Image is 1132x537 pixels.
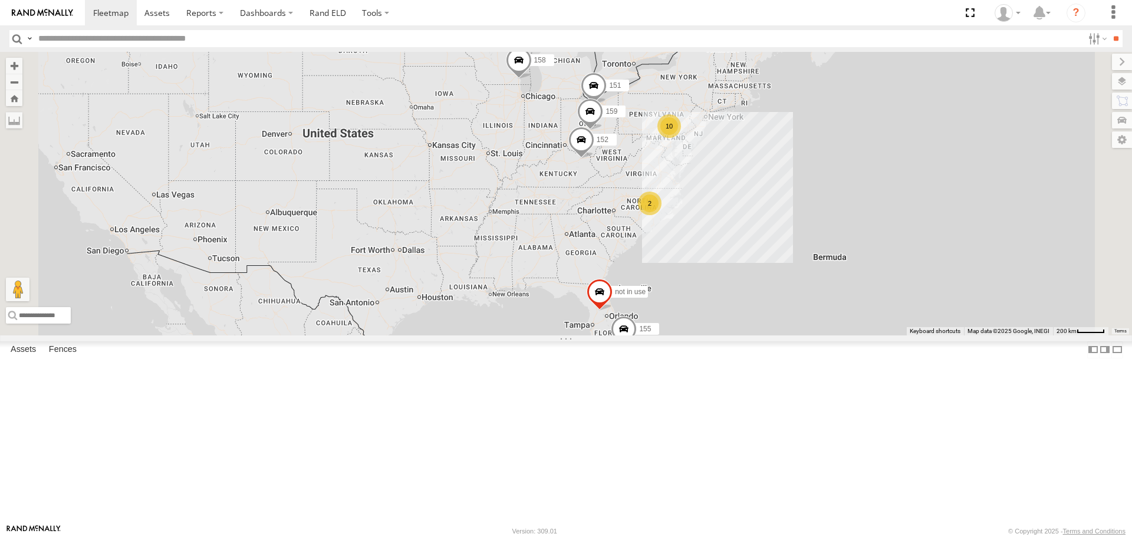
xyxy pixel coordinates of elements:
div: Matthew Trout [990,4,1025,22]
button: Zoom out [6,74,22,90]
label: Map Settings [1112,131,1132,148]
button: Map Scale: 200 km per 44 pixels [1053,327,1108,335]
div: Version: 309.01 [512,528,557,535]
label: Dock Summary Table to the Right [1099,341,1111,358]
i: ? [1067,4,1085,22]
button: Zoom Home [6,90,22,106]
label: Search Query [25,30,34,47]
a: Terms and Conditions [1063,528,1126,535]
div: 2 [638,192,662,215]
label: Hide Summary Table [1111,341,1123,358]
label: Dock Summary Table to the Left [1087,341,1099,358]
button: Zoom in [6,58,22,74]
span: 159 [606,107,617,116]
label: Measure [6,112,22,129]
div: 10 [657,114,681,138]
span: 151 [609,82,621,90]
label: Fences [43,342,83,358]
a: Terms (opens in new tab) [1114,328,1127,333]
span: 158 [534,57,546,65]
button: Drag Pegman onto the map to open Street View [6,278,29,301]
button: Keyboard shortcuts [910,327,960,335]
span: 152 [597,136,608,144]
label: Assets [5,342,42,358]
label: Search Filter Options [1084,30,1109,47]
div: © Copyright 2025 - [1008,528,1126,535]
span: Map data ©2025 Google, INEGI [968,328,1049,334]
a: Visit our Website [6,525,61,537]
span: 200 km [1057,328,1077,334]
span: not in use [615,288,646,296]
span: 155 [639,325,651,334]
img: rand-logo.svg [12,9,73,17]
